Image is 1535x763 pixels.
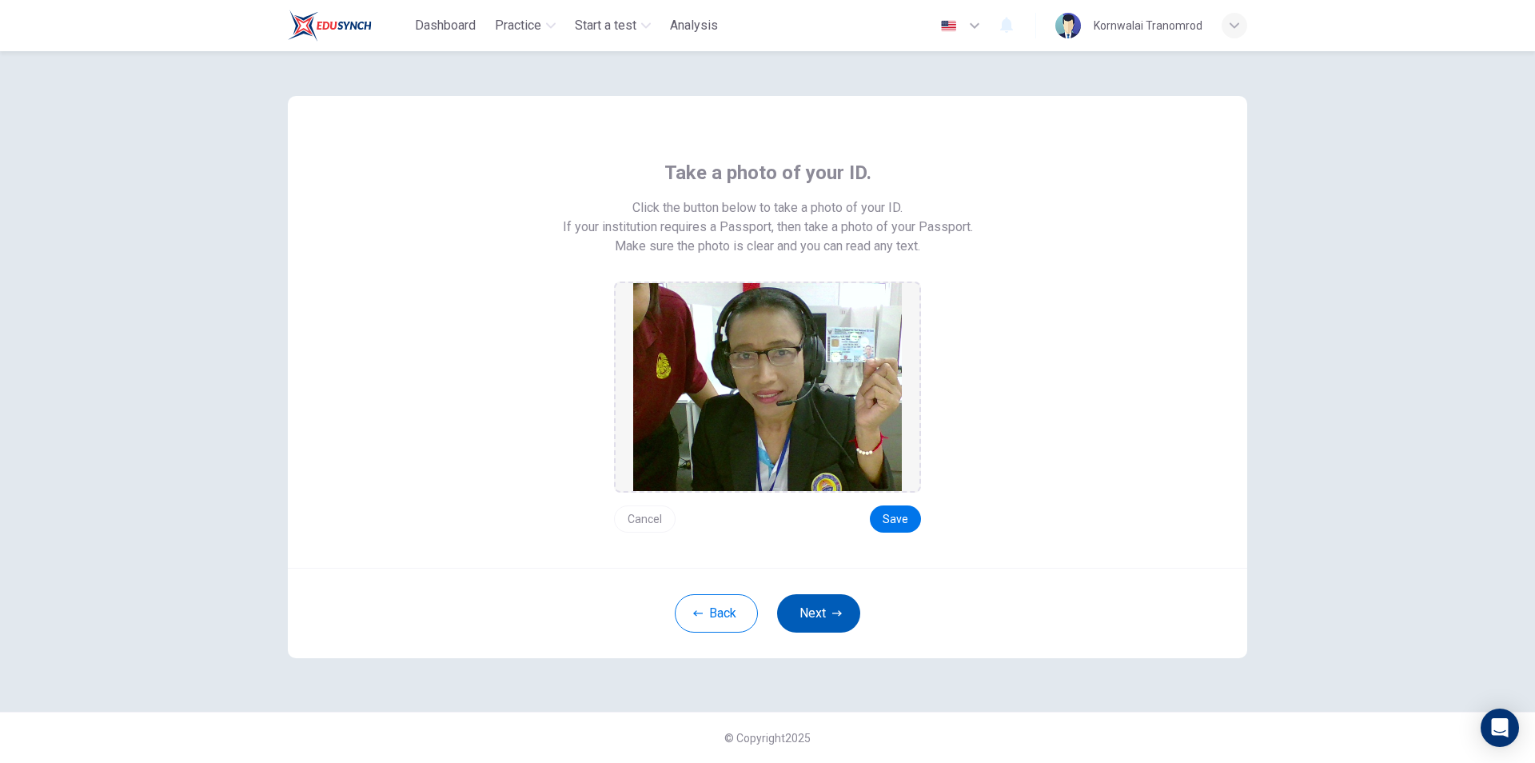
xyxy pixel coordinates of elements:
[777,594,860,633] button: Next
[724,732,811,745] span: © Copyright 2025
[415,16,476,35] span: Dashboard
[563,198,973,237] span: Click the button below to take a photo of your ID. If your institution requires a Passport, then ...
[614,505,676,533] button: Cancel
[664,11,724,40] button: Analysis
[633,283,902,491] img: preview screemshot
[870,505,921,533] button: Save
[575,16,636,35] span: Start a test
[409,11,482,40] button: Dashboard
[1055,13,1081,38] img: Profile picture
[1481,709,1519,747] div: Open Intercom Messenger
[615,237,920,256] span: Make sure the photo is clear and you can read any text.
[664,160,871,186] span: Take a photo of your ID.
[1094,16,1202,35] div: Kornwalai Tranomrod
[675,594,758,633] button: Back
[495,16,541,35] span: Practice
[288,10,409,42] a: Train Test logo
[488,11,562,40] button: Practice
[939,20,959,32] img: en
[670,16,718,35] span: Analysis
[288,10,372,42] img: Train Test logo
[568,11,657,40] button: Start a test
